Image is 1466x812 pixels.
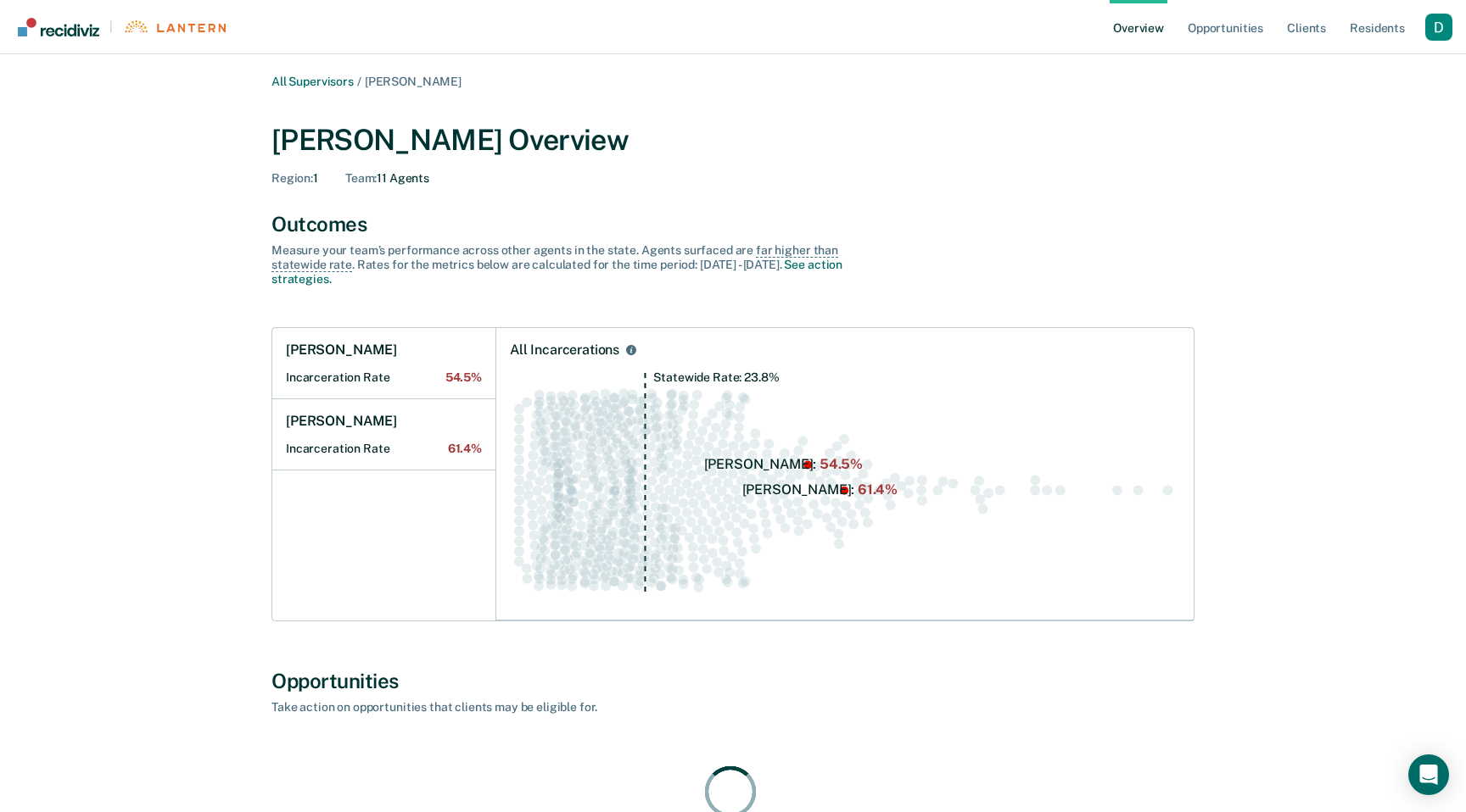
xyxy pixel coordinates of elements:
tspan: Statewide Rate: 23.8% [653,370,779,384]
span: Team : [345,171,377,185]
img: Recidiviz [18,18,99,36]
div: Take action on opportunities that clients may be eligible for. [271,700,865,715]
span: 61.4% [448,442,482,456]
div: Opportunities [271,669,1195,693]
div: Measure your team’s performance across other agent s in the state. Agent s surfaced are . Rates f... [271,243,865,286]
div: Swarm plot of all incarceration rates in the state for ALL caseloads, highlighting values of 54.5... [510,372,1180,607]
div: 11 Agents [345,171,429,186]
a: [PERSON_NAME]Incarceration Rate61.4% [272,399,495,470]
span: / [354,75,365,88]
a: See action strategies. [271,258,842,286]
img: Lantern [123,20,226,33]
h2: Incarceration Rate [286,370,482,385]
a: [PERSON_NAME]Incarceration Rate54.5% [272,328,495,399]
div: 1 [271,171,318,186]
span: far higher than statewide rate [271,243,838,272]
span: | [99,19,123,34]
button: All Incarcerations [623,342,640,359]
div: [PERSON_NAME] Overview [271,123,1195,158]
button: Profile dropdown button [1425,14,1452,41]
a: All Supervisors [271,75,354,88]
div: Outcomes [271,212,1195,236]
h2: Incarceration Rate [286,442,482,456]
div: Open Intercom Messenger [1408,754,1449,795]
div: All Incarcerations [510,342,619,359]
h1: [PERSON_NAME] [286,413,397,430]
span: [PERSON_NAME] [365,75,462,88]
span: Region : [271,171,313,185]
span: 54.5% [445,370,482,385]
h1: [PERSON_NAME] [286,342,397,359]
